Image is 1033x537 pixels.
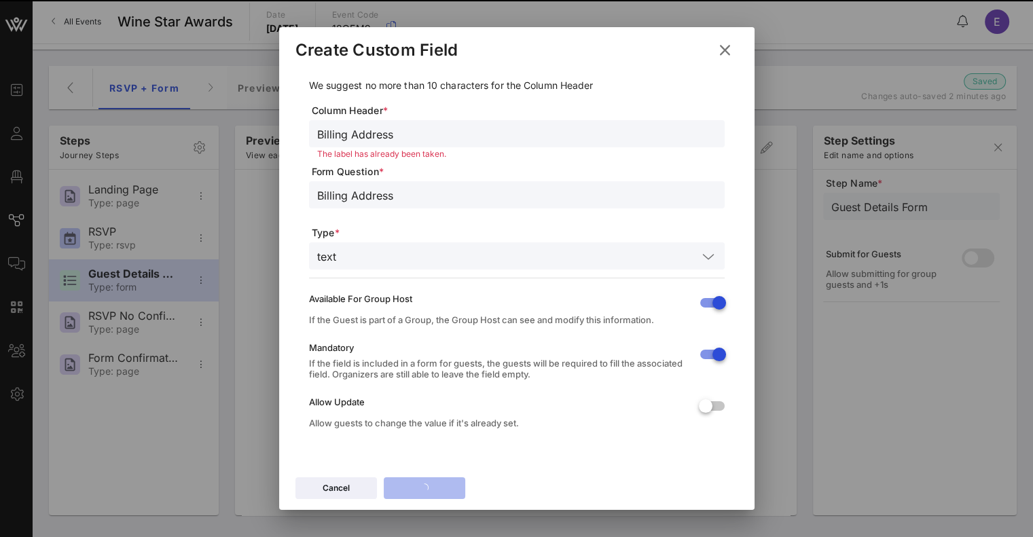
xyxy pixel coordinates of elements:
span: Type [312,226,725,240]
div: Create Custom Field [295,40,458,60]
span: Column Header [312,104,725,117]
div: Mandatory [309,342,688,353]
div: Available For Group Host [309,293,688,304]
div: text [309,242,725,270]
div: text [317,251,336,263]
div: The label has already been taken. [317,150,717,158]
p: We suggest no more than 10 characters for the Column Header [309,78,725,93]
div: Allow Update [309,396,688,407]
div: If the field is included in a form for guests, the guests will be required to fill the associated... [309,358,688,379]
button: Cancel [295,477,377,499]
div: If the Guest is part of a Group, the Group Host can see and modify this information. [309,314,688,325]
div: Allow guests to change the value if it's already set. [309,418,688,428]
span: Form Question [312,165,725,179]
div: Cancel [323,481,350,495]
